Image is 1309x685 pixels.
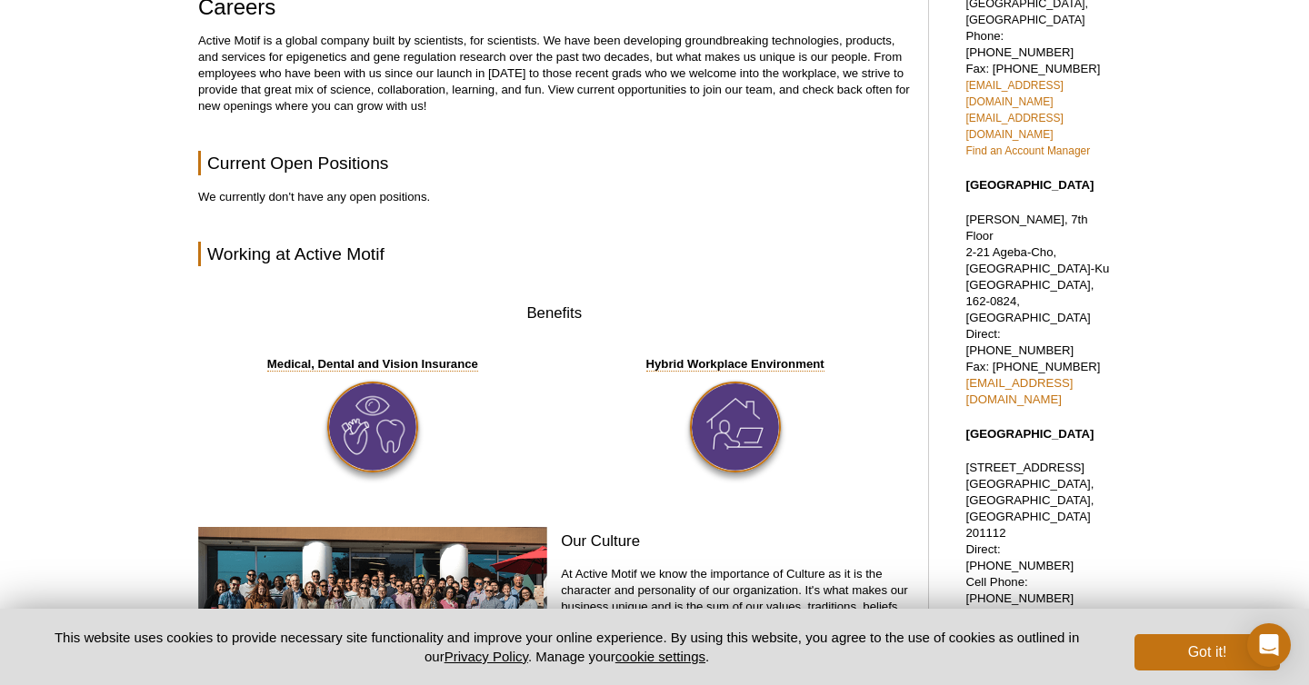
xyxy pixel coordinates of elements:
a: Find an Account Manager [965,144,1090,157]
p: [PERSON_NAME], 7th Floor 2-21 Ageba-Cho, [GEOGRAPHIC_DATA]-Ku [GEOGRAPHIC_DATA], 162-0824, [GEOGR... [965,212,1111,408]
button: cookie settings [615,649,705,664]
strong: Medical, Dental and Vision Insurance [267,357,478,372]
a: [EMAIL_ADDRESS][DOMAIN_NAME] [965,376,1073,406]
strong: Hybrid Workplace Environment [646,357,824,372]
h2: Working at Active Motif [198,242,910,266]
button: Got it! [1134,634,1280,670]
h3: Our Culture [561,531,910,552]
h2: Current Open Positions [198,151,910,175]
a: [EMAIL_ADDRESS][DOMAIN_NAME] [965,79,1063,108]
p: Active Motif is a global company built by scientists, for scientists. We have been developing gro... [198,33,910,114]
strong: [GEOGRAPHIC_DATA] [965,178,1094,192]
p: At Active Motif we know the importance of Culture as it is the character and personality of our o... [561,566,910,664]
div: Open Intercom Messenger [1247,623,1291,667]
p: [STREET_ADDRESS] [GEOGRAPHIC_DATA], [GEOGRAPHIC_DATA], [GEOGRAPHIC_DATA] 201112 Direct: [PHONE_NU... [965,460,1111,640]
img: Insurance Benefit icon [327,382,418,472]
p: This website uses cookies to provide necessary site functionality and improve your online experie... [29,628,1104,666]
strong: [GEOGRAPHIC_DATA] [965,427,1094,441]
a: Privacy Policy [445,649,528,664]
h3: Benefits [198,303,910,324]
p: We currently don't have any open positions. [198,189,910,205]
a: [EMAIL_ADDRESS][DOMAIN_NAME] [965,112,1063,141]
